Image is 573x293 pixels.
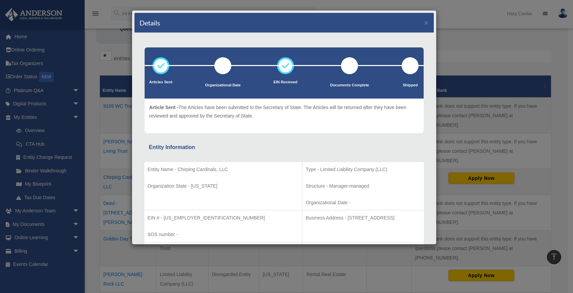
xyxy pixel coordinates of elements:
[149,143,419,152] div: Entity Information
[306,214,421,222] p: Business Address - [STREET_ADDRESS]
[140,18,160,27] h4: Details
[273,79,297,86] p: EIN Recieved
[149,79,172,86] p: Articles Sent
[148,230,299,239] p: SOS number -
[149,105,178,110] span: Article Sent -
[205,82,241,89] p: Organizational Date
[149,103,419,120] p: The Articles have been submitted to the Secretary of State. The Articles will be returned after t...
[148,214,299,222] p: EIN # - [US_EMPLOYER_IDENTIFICATION_NUMBER]
[148,165,299,174] p: Entity Name - Chirping Cardinals, LLC
[148,182,299,190] p: Organization State - [US_STATE]
[330,82,369,89] p: Documents Complete
[306,182,421,190] p: Structure - Manager-managed
[402,82,419,89] p: Shipped
[306,165,421,174] p: Type - Limited Liability Company (LLC)
[306,198,421,207] p: Organizational Date -
[424,19,429,26] button: ×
